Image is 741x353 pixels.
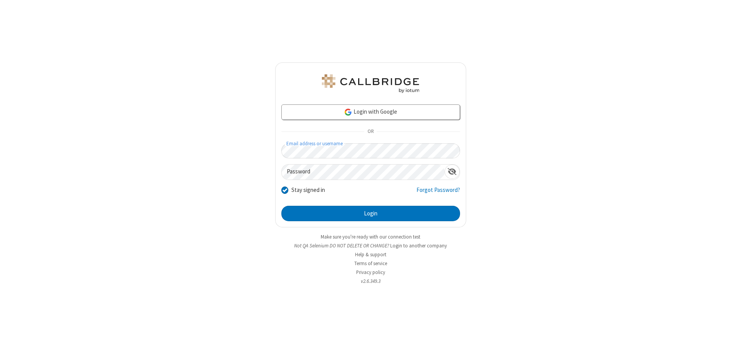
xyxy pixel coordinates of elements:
li: v2.6.349.3 [275,277,466,285]
a: Login with Google [281,104,460,120]
span: OR [364,126,377,137]
a: Terms of service [354,260,387,267]
input: Password [282,165,445,180]
a: Forgot Password? [416,186,460,200]
a: Make sure you're ready with our connection test [321,234,420,240]
img: google-icon.png [344,108,352,116]
button: Login [281,206,460,221]
input: Email address or username [281,143,460,158]
img: QA Selenium DO NOT DELETE OR CHANGE [320,74,421,93]
button: Login to another company [390,242,447,249]
li: Not QA Selenium DO NOT DELETE OR CHANGE? [275,242,466,249]
label: Stay signed in [291,186,325,195]
div: Show password [445,165,460,179]
a: Privacy policy [356,269,385,276]
a: Help & support [355,251,386,258]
